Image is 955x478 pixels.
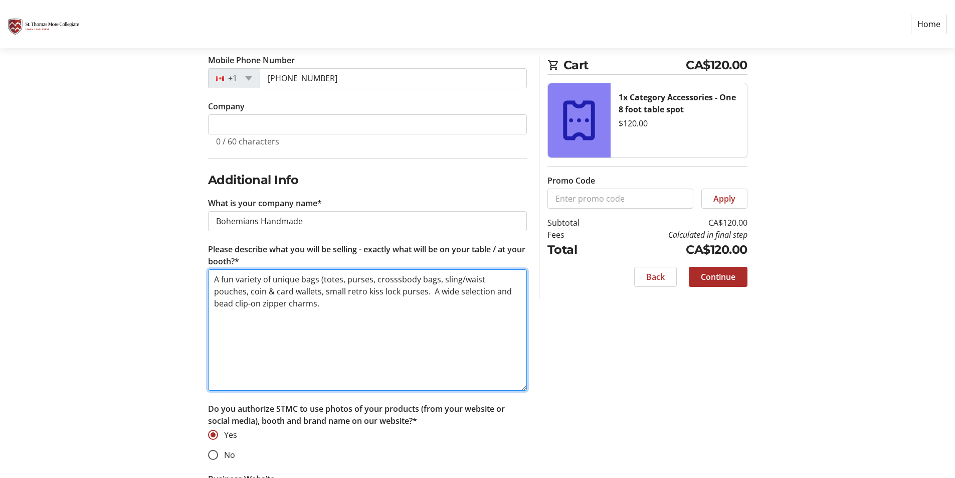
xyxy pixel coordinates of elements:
[547,175,595,187] label: Promo Code
[619,117,739,129] div: $120.00
[713,193,735,205] span: Apply
[605,217,747,229] td: CA$120.00
[260,68,527,88] input: (506) 234-5678
[605,241,747,259] td: CA$120.00
[646,271,665,283] span: Back
[701,271,735,283] span: Continue
[605,229,747,241] td: Calculated in final step
[547,189,693,209] input: Enter promo code
[224,449,235,460] span: No
[208,243,527,267] label: Please describe what you will be selling - exactly what will be on your table /​ at your booth?*
[547,241,605,259] td: Total
[547,229,605,241] td: Fees
[619,92,736,115] strong: 1x Category Accessories - One 8 foot table spot
[208,197,322,209] label: What is your company name*
[224,429,237,440] span: Yes
[563,56,686,74] span: Cart
[208,54,295,66] label: Mobile Phone Number
[216,136,279,147] tr-character-limit: 0 / 60 characters
[686,56,747,74] span: CA$120.00
[208,100,245,112] label: Company
[547,217,605,229] td: Subtotal
[634,267,677,287] button: Back
[208,403,527,427] p: Do you authorize STMC to use photos of your products (from your website or social media), booth a...
[689,267,747,287] button: Continue
[208,171,527,189] h2: Additional Info
[911,15,947,34] a: Home
[8,4,79,44] img: St. Thomas More Collegiate #2's Logo
[701,189,747,209] button: Apply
